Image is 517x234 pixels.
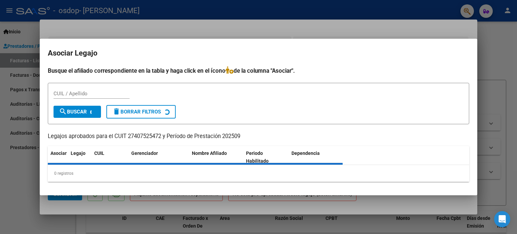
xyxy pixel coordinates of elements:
datatable-header-cell: Legajo [68,146,92,168]
datatable-header-cell: Gerenciador [129,146,189,168]
datatable-header-cell: Dependencia [289,146,343,168]
button: Borrar Filtros [106,105,176,119]
span: CUIL [94,151,104,156]
mat-icon: delete [112,107,120,115]
div: Open Intercom Messenger [494,211,510,227]
span: Periodo Habilitado [246,151,269,164]
p: Legajos aprobados para el CUIT 27407525472 y Período de Prestación 202509 [48,132,469,141]
span: Asociar [50,151,67,156]
h4: Busque el afiliado correspondiente en la tabla y haga click en el ícono de la columna "Asociar". [48,66,469,75]
span: Legajo [71,151,85,156]
datatable-header-cell: Asociar [48,146,68,168]
mat-icon: search [59,107,67,115]
span: Dependencia [291,151,320,156]
datatable-header-cell: Periodo Habilitado [243,146,289,168]
datatable-header-cell: Nombre Afiliado [189,146,243,168]
datatable-header-cell: CUIL [92,146,129,168]
span: Nombre Afiliado [192,151,227,156]
span: Gerenciador [131,151,158,156]
h2: Asociar Legajo [48,47,469,60]
span: Buscar [59,109,87,115]
div: 0 registros [48,165,469,182]
span: Borrar Filtros [112,109,161,115]
button: Buscar [54,106,101,118]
